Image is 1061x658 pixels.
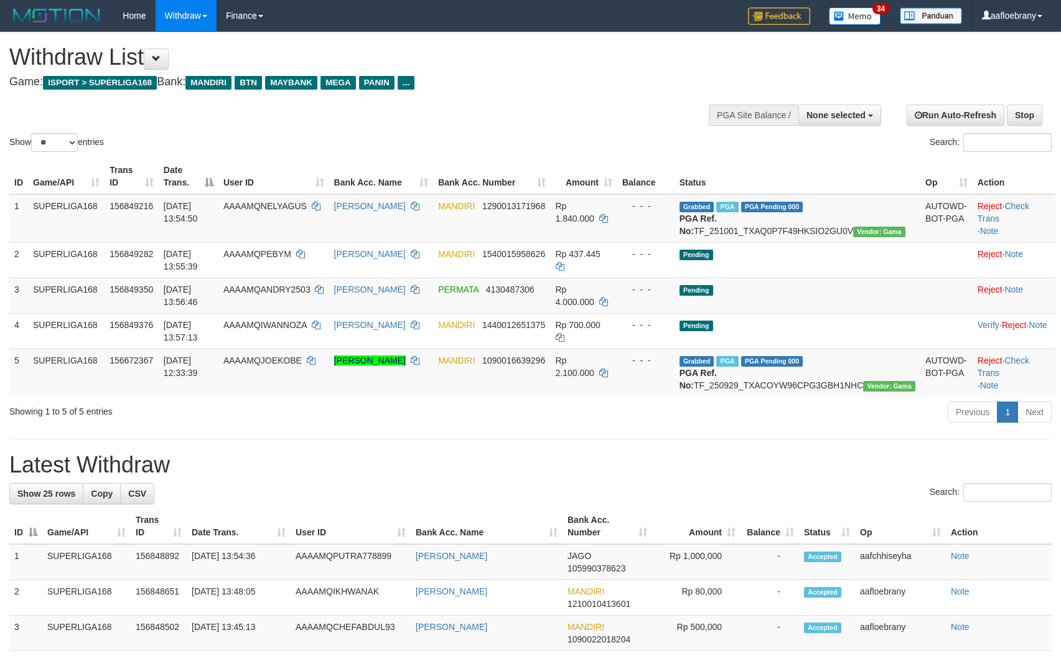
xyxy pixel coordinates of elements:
td: AAAAMQCHEFABDUL93 [291,616,411,651]
input: Search: [963,483,1052,502]
span: MANDIRI [568,622,604,632]
a: Show 25 rows [9,483,83,504]
td: Rp 80,000 [652,580,741,616]
a: Stop [1007,105,1042,126]
td: 3 [9,616,42,651]
span: Copy 4130487306 to clipboard [486,284,535,294]
td: aafloebrany [855,580,946,616]
td: [DATE] 13:54:36 [187,544,291,580]
span: AAAAMQPEBYM [223,249,291,259]
span: None selected [806,110,866,120]
td: · [973,242,1055,278]
span: [DATE] 13:55:39 [164,249,198,271]
a: Note [951,586,970,596]
a: Copy [83,483,121,504]
th: Date Trans.: activate to sort column ascending [187,509,291,544]
span: [DATE] 12:33:39 [164,355,198,378]
span: 156849282 [110,249,153,259]
th: Game/API: activate to sort column ascending [28,159,105,194]
span: AAAAMQNELYAGUS [223,201,307,211]
th: User ID: activate to sort column ascending [218,159,329,194]
td: aafloebrany [855,616,946,651]
h1: Latest Withdraw [9,453,1052,477]
th: User ID: activate to sort column ascending [291,509,411,544]
td: 156848892 [131,544,187,580]
a: Previous [948,402,998,423]
td: aafchhiseyha [855,544,946,580]
div: - - - [622,319,670,331]
td: SUPERLIGA168 [28,349,105,397]
span: Copy 1210010413601 to clipboard [568,599,630,609]
th: Balance: activate to sort column ascending [741,509,799,544]
a: Note [1004,249,1023,259]
span: BTN [235,76,262,90]
span: Copy 1540015958626 to clipboard [482,249,545,259]
span: 156672367 [110,355,153,365]
a: Note [951,551,970,561]
span: Accepted [804,623,841,633]
th: Op: activate to sort column ascending [855,509,946,544]
td: 4 [9,313,28,349]
td: 5 [9,349,28,397]
span: MANDIRI [438,320,475,330]
a: Note [1004,284,1023,294]
span: PGA Pending [741,202,803,212]
img: MOTION_logo.png [9,6,104,25]
span: Rp 1.840.000 [556,201,594,223]
span: Copy 1090016639296 to clipboard [482,355,545,365]
div: Showing 1 to 5 of 5 entries [9,400,432,418]
td: SUPERLIGA168 [28,278,105,313]
th: Bank Acc. Name: activate to sort column ascending [329,159,434,194]
b: PGA Ref. No: [680,214,717,236]
div: PGA Site Balance / [709,105,798,126]
a: [PERSON_NAME] [416,586,487,596]
span: AAAAMQANDRY2503 [223,284,311,294]
td: [DATE] 13:48:05 [187,580,291,616]
th: ID [9,159,28,194]
td: Rp 500,000 [652,616,741,651]
span: Vendor URL: https://trx31.1velocity.biz [853,227,905,237]
a: [PERSON_NAME] [334,355,406,365]
span: MANDIRI [568,586,604,596]
td: Rp 1,000,000 [652,544,741,580]
th: Game/API: activate to sort column ascending [42,509,131,544]
span: [DATE] 13:57:13 [164,320,198,342]
td: AUTOWD-BOT-PGA [920,194,973,243]
a: Run Auto-Refresh [907,105,1004,126]
a: Verify [978,320,999,330]
h1: Withdraw List [9,45,695,70]
td: SUPERLIGA168 [42,544,131,580]
th: Balance [617,159,675,194]
span: AAAAMQJOEKOBE [223,355,302,365]
a: Reject [978,249,1003,259]
span: PGA Pending [741,356,803,367]
td: SUPERLIGA168 [42,616,131,651]
img: Feedback.jpg [748,7,810,25]
span: 34 [872,3,889,14]
td: 156848651 [131,580,187,616]
th: Bank Acc. Number: activate to sort column ascending [563,509,652,544]
td: - [741,580,799,616]
td: · · [973,313,1055,349]
td: SUPERLIGA168 [28,313,105,349]
td: · · [973,194,1055,243]
a: [PERSON_NAME] [416,622,487,632]
a: Reject [978,355,1003,365]
span: Copy 105990378623 to clipboard [568,563,625,573]
td: AAAAMQPUTRA778899 [291,544,411,580]
label: Search: [930,483,1052,502]
td: - [741,616,799,651]
td: SUPERLIGA168 [28,242,105,278]
span: JAGO [568,551,591,561]
a: Note [980,380,999,390]
span: Marked by aafchhiseyha [716,202,738,212]
select: Showentries [31,133,78,152]
td: 2 [9,242,28,278]
td: SUPERLIGA168 [28,194,105,243]
div: - - - [622,248,670,260]
th: Status: activate to sort column ascending [799,509,855,544]
span: MEGA [320,76,356,90]
td: TF_250929_TXACOYW96CPG3GBH1NHC [675,349,920,397]
span: PERMATA [438,284,479,294]
span: Accepted [804,587,841,598]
